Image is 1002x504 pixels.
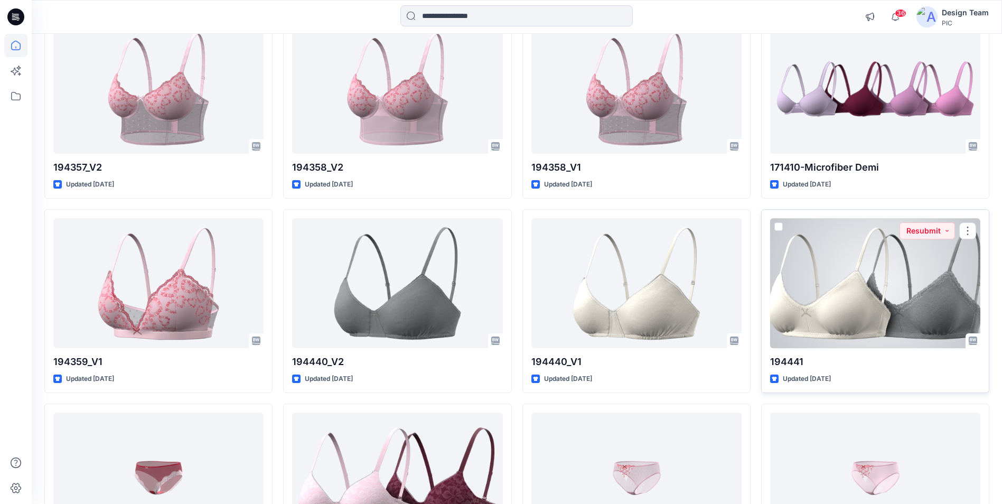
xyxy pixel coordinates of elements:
[895,9,906,17] span: 36
[770,218,980,348] a: 194441
[531,218,742,348] a: 194440_V1
[292,24,502,153] a: 194358_V2
[66,179,114,190] p: Updated [DATE]
[544,374,592,385] p: Updated [DATE]
[916,6,938,27] img: avatar
[770,354,980,369] p: 194441
[292,160,502,175] p: 194358_V2
[531,354,742,369] p: 194440_V1
[66,374,114,385] p: Updated [DATE]
[531,24,742,153] a: 194358_V1
[783,179,831,190] p: Updated [DATE]
[53,354,264,369] p: 194359_V1
[292,218,502,348] a: 194440_V2
[53,218,264,348] a: 194359_V1
[53,24,264,153] a: 194357_V2
[783,374,831,385] p: Updated [DATE]
[531,160,742,175] p: 194358_V1
[770,160,980,175] p: 171410-Microfiber Demi
[305,374,353,385] p: Updated [DATE]
[942,19,989,27] div: PIC
[770,24,980,153] a: 171410-Microfiber Demi
[53,160,264,175] p: 194357_V2
[544,179,592,190] p: Updated [DATE]
[292,354,502,369] p: 194440_V2
[305,179,353,190] p: Updated [DATE]
[942,6,989,19] div: Design Team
